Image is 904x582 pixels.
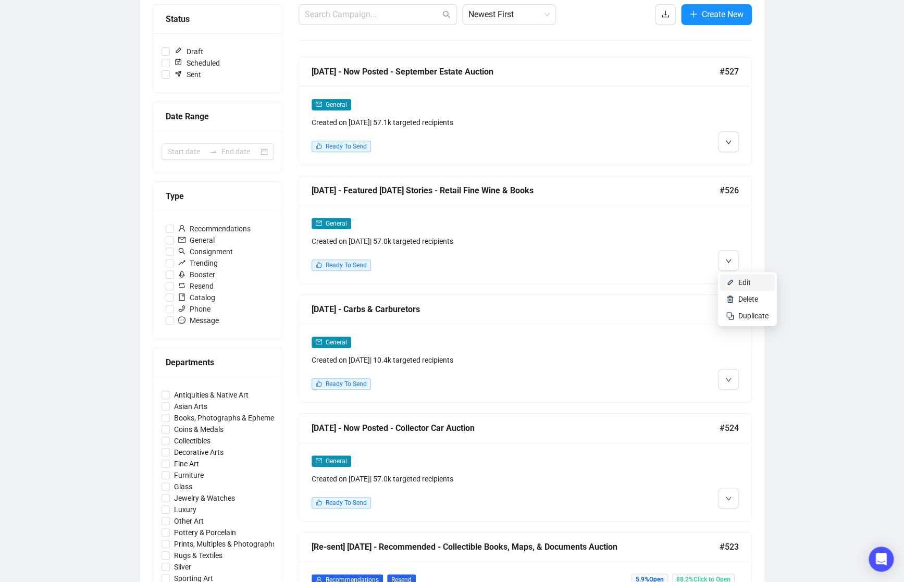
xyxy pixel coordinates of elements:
span: book [178,293,185,301]
span: Scheduled [170,57,224,69]
span: Coins & Medals [170,424,228,435]
span: to [209,147,217,156]
span: General [326,101,347,108]
span: Prints, Multiples & Photographs [170,538,280,550]
input: Search Campaign... [305,8,440,21]
span: rise [178,259,185,266]
span: retweet [178,282,185,289]
button: Create New [681,4,752,25]
div: Open Intercom Messenger [869,547,894,572]
span: mail [178,236,185,243]
span: phone [178,305,185,312]
span: Ready To Send [326,499,367,506]
div: [DATE] - Now Posted - Collector Car Auction [312,422,720,435]
div: [DATE] - Featured [DATE] Stories - Retail Fine Wine & Books [312,184,720,197]
span: Booster [174,269,219,280]
span: search [442,10,451,19]
span: General [326,220,347,227]
div: [Re-sent] [DATE] - Recommended - Collectible Books, Maps, & Documents Auction [312,540,720,553]
span: mail [316,339,322,345]
span: #527 [720,65,739,78]
span: search [178,247,185,255]
a: [DATE] - Carbs & Carburetors#525mailGeneralCreated on [DATE]| 10.4k targeted recipientslikeReady ... [299,294,752,403]
img: svg+xml;base64,PHN2ZyB4bWxucz0iaHR0cDovL3d3dy53My5vcmcvMjAwMC9zdmciIHhtbG5zOnhsaW5rPSJodHRwOi8vd3... [726,295,734,303]
span: Draft [170,46,207,57]
span: #526 [720,184,739,197]
span: Delete [738,295,758,303]
span: #524 [720,422,739,435]
span: Recommendations [174,223,255,234]
a: [DATE] - Now Posted - Collector Car Auction#524mailGeneralCreated on [DATE]| 57.0k targeted recip... [299,413,752,522]
div: Type [166,190,270,203]
div: [DATE] - Now Posted - September Estate Auction [312,65,720,78]
span: Pottery & Porcelain [170,527,240,538]
span: Duplicate [738,312,769,320]
span: Asian Arts [170,401,212,412]
div: Created on [DATE] | 10.4k targeted recipients [312,354,630,366]
span: Books, Photographs & Ephemera [170,412,285,424]
div: Created on [DATE] | 57.0k targeted recipients [312,473,630,485]
span: Glass [170,481,196,492]
span: like [316,262,322,268]
span: Fine Art [170,458,203,469]
span: Other Art [170,515,208,527]
div: [DATE] - Carbs & Carburetors [312,303,720,316]
span: Antiquities & Native Art [170,389,253,401]
span: like [316,143,322,149]
img: svg+xml;base64,PHN2ZyB4bWxucz0iaHR0cDovL3d3dy53My5vcmcvMjAwMC9zdmciIHdpZHRoPSIyNCIgaGVpZ2h0PSIyNC... [726,312,734,320]
span: down [725,139,732,145]
span: down [725,377,732,383]
span: General [326,339,347,346]
span: General [174,234,219,246]
span: download [661,10,670,18]
span: Newest First [468,5,550,24]
span: swap-right [209,147,217,156]
span: plus [689,10,698,18]
span: Catalog [174,292,219,303]
span: Resend [174,280,218,292]
span: down [725,258,732,264]
span: Luxury [170,504,201,515]
span: Ready To Send [326,380,367,388]
input: Start date [168,146,205,157]
span: Collectibles [170,435,215,447]
span: mail [316,101,322,107]
input: End date [221,146,258,157]
div: Status [166,13,270,26]
span: mail [316,457,322,464]
span: Ready To Send [326,143,367,150]
div: Date Range [166,110,270,123]
a: [DATE] - Now Posted - September Estate Auction#527mailGeneralCreated on [DATE]| 57.1k targeted re... [299,57,752,165]
span: like [316,499,322,505]
span: user [178,225,185,232]
span: Message [174,315,223,326]
span: mail [316,220,322,226]
div: Departments [166,356,270,369]
span: Jewelry & Watches [170,492,239,504]
span: Decorative Arts [170,447,228,458]
span: Consignment [174,246,237,257]
span: Edit [738,278,751,287]
div: Created on [DATE] | 57.0k targeted recipients [312,236,630,247]
span: General [326,457,347,465]
a: [DATE] - Featured [DATE] Stories - Retail Fine Wine & Books#526mailGeneralCreated on [DATE]| 57.0... [299,176,752,284]
span: rocket [178,270,185,278]
span: Ready To Send [326,262,367,269]
span: Furniture [170,469,208,481]
span: Sent [170,69,205,80]
div: Created on [DATE] | 57.1k targeted recipients [312,117,630,128]
span: message [178,316,185,324]
span: like [316,380,322,387]
img: svg+xml;base64,PHN2ZyB4bWxucz0iaHR0cDovL3d3dy53My5vcmcvMjAwMC9zdmciIHhtbG5zOnhsaW5rPSJodHRwOi8vd3... [726,278,734,287]
span: Trending [174,257,222,269]
span: Create New [702,8,744,21]
span: Phone [174,303,215,315]
span: Rugs & Textiles [170,550,227,561]
span: down [725,496,732,502]
span: Silver [170,561,195,573]
span: #523 [720,540,739,553]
